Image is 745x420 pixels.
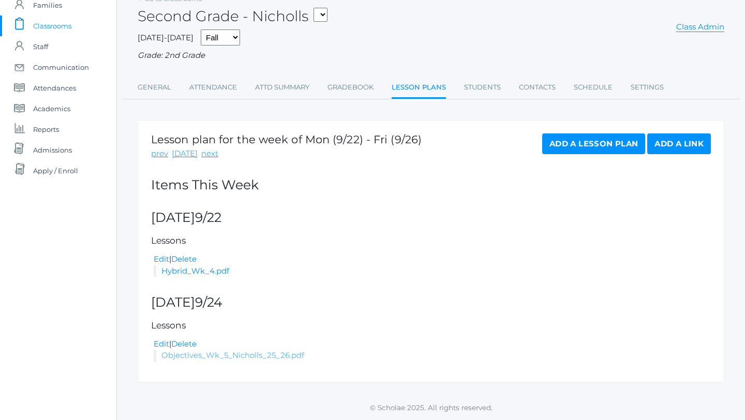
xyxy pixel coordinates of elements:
[151,133,422,145] h1: Lesson plan for the week of Mon (9/22) - Fri (9/26)
[172,148,198,160] a: [DATE]
[138,50,724,62] div: Grade: 2nd Grade
[151,321,711,331] h5: Lessons
[138,77,171,98] a: General
[33,160,78,181] span: Apply / Enroll
[33,36,48,57] span: Staff
[392,77,446,99] a: Lesson Plans
[171,254,197,264] a: Delete
[138,33,193,42] span: [DATE]-[DATE]
[154,338,711,350] div: |
[255,77,309,98] a: Attd Summary
[161,350,304,360] a: Objectives_Wk_5_Nicholls_25_26.pdf
[189,77,237,98] a: Attendance
[195,209,221,225] span: 9/22
[33,57,89,78] span: Communication
[151,148,168,160] a: prev
[574,77,613,98] a: Schedule
[195,294,222,310] span: 9/24
[154,339,169,349] a: Edit
[33,98,70,119] span: Academics
[647,133,711,154] a: Add a Link
[327,77,374,98] a: Gradebook
[201,148,218,160] a: next
[33,16,71,36] span: Classrooms
[161,266,229,276] a: Hybrid_Wk_4.pdf
[151,236,711,246] h5: Lessons
[171,339,197,349] a: Delete
[151,178,711,192] h2: Items This Week
[33,140,72,160] span: Admissions
[151,211,711,225] h2: [DATE]
[676,22,724,32] a: Class Admin
[631,77,664,98] a: Settings
[117,402,745,413] p: © Scholae 2025. All rights reserved.
[154,254,169,264] a: Edit
[138,8,327,24] h2: Second Grade - Nicholls
[519,77,556,98] a: Contacts
[33,119,59,140] span: Reports
[464,77,501,98] a: Students
[542,133,645,154] a: Add a Lesson Plan
[151,295,711,310] h2: [DATE]
[154,253,711,265] div: |
[33,78,76,98] span: Attendances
